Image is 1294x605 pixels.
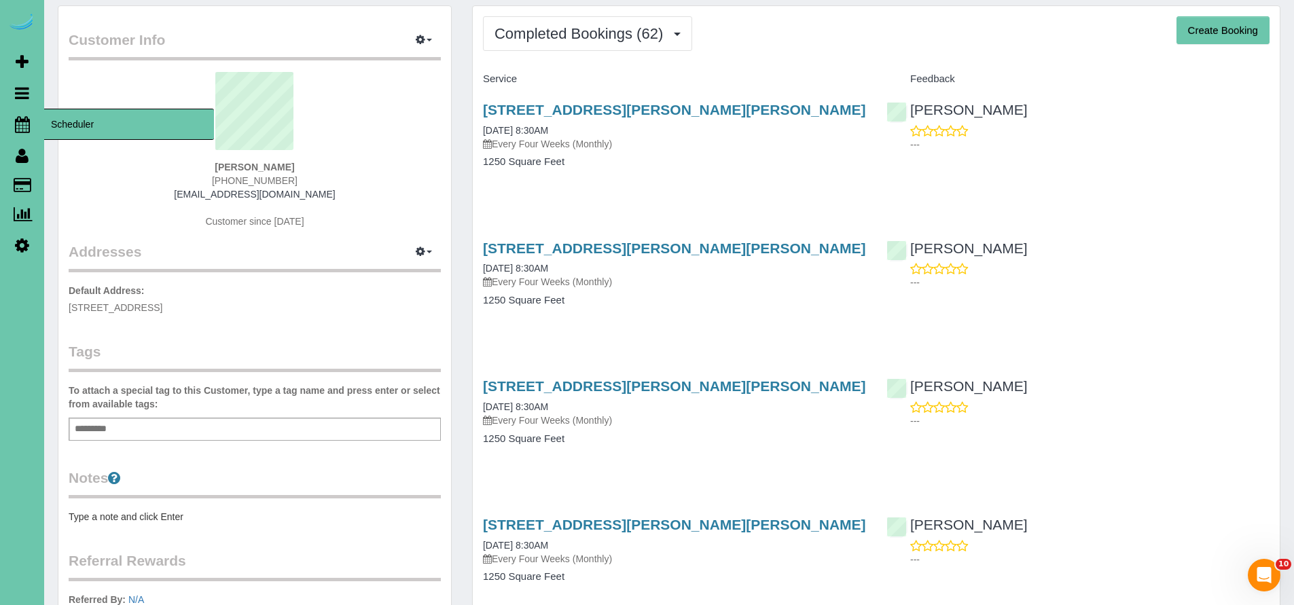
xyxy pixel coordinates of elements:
[130,143,168,157] div: • [DATE]
[483,414,866,427] p: Every Four Weeks (Monthly)
[31,458,59,467] span: Home
[910,414,1270,428] p: ---
[483,263,548,274] a: [DATE] 8:30AM
[69,510,441,524] pre: Type a note and click Enter
[212,175,298,186] span: [PHONE_NUMBER]
[910,138,1270,151] p: ---
[130,193,168,207] div: • [DATE]
[483,401,548,412] a: [DATE] 8:30AM
[48,394,127,408] div: [PERSON_NAME]
[48,193,127,207] div: [PERSON_NAME]
[130,92,168,107] div: • [DATE]
[48,293,127,308] div: [PERSON_NAME]
[886,102,1028,117] a: [PERSON_NAME]
[483,156,866,168] h4: 1250 Square Feet
[886,240,1028,256] a: [PERSON_NAME]
[16,79,43,106] img: Profile image for Ellie
[75,358,198,385] button: Ask a question
[910,553,1270,566] p: ---
[69,342,441,372] legend: Tags
[69,30,441,60] legend: Customer Info
[130,394,168,408] div: • [DATE]
[483,102,866,117] a: [STREET_ADDRESS][PERSON_NAME][PERSON_NAME]
[16,179,43,206] img: Profile image for Ellie
[69,384,441,411] label: To attach a special tag to this Customer, type a tag name and press enter or select from availabl...
[215,162,294,172] strong: [PERSON_NAME]
[483,240,866,256] a: [STREET_ADDRESS][PERSON_NAME][PERSON_NAME]
[130,42,168,56] div: • [DATE]
[44,109,214,140] span: Scheduler
[16,380,43,407] img: Profile image for Ellie
[16,230,43,257] img: Profile image for Ellie
[130,344,168,358] div: • [DATE]
[215,458,237,467] span: Help
[910,276,1270,289] p: ---
[483,16,692,51] button: Completed Bookings (62)
[495,25,670,42] span: Completed Bookings (62)
[483,378,866,394] a: [STREET_ADDRESS][PERSON_NAME][PERSON_NAME]
[109,458,162,467] span: Messages
[1248,559,1280,591] iframe: Intercom live chat
[8,14,35,33] img: Automaid Logo
[48,92,127,107] div: [PERSON_NAME]
[69,551,441,581] legend: Referral Rewards
[69,284,145,297] label: Default Address:
[130,293,168,308] div: • [DATE]
[16,330,43,357] img: Profile image for Ellie
[16,280,43,307] img: Profile image for Ellie
[48,42,127,56] div: [PERSON_NAME]
[886,378,1028,394] a: [PERSON_NAME]
[238,5,263,30] div: Close
[483,275,866,289] p: Every Four Weeks (Monthly)
[48,243,127,257] div: [PERSON_NAME]
[181,424,272,478] button: Help
[128,594,144,605] a: N/A
[174,189,335,200] a: [EMAIL_ADDRESS][DOMAIN_NAME]
[16,129,43,156] img: Profile image for Omar
[69,302,162,313] span: [STREET_ADDRESS]
[130,243,168,257] div: • [DATE]
[48,143,127,157] div: [PERSON_NAME]
[205,216,304,227] span: Customer since [DATE]
[101,6,174,29] h1: Messages
[483,571,866,583] h4: 1250 Square Feet
[483,137,866,151] p: Every Four Weeks (Monthly)
[483,73,866,85] h4: Service
[1276,559,1291,570] span: 10
[1176,16,1270,45] button: Create Booking
[48,344,127,358] div: [PERSON_NAME]
[69,468,441,498] legend: Notes
[483,125,548,136] a: [DATE] 8:30AM
[483,552,866,566] p: Every Four Weeks (Monthly)
[483,517,866,532] a: [STREET_ADDRESS][PERSON_NAME][PERSON_NAME]
[483,540,548,551] a: [DATE] 8:30AM
[886,73,1270,85] h4: Feedback
[483,295,866,306] h4: 1250 Square Feet
[16,29,43,56] img: Profile image for Ellie
[483,433,866,445] h4: 1250 Square Feet
[886,517,1028,532] a: [PERSON_NAME]
[90,424,181,478] button: Messages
